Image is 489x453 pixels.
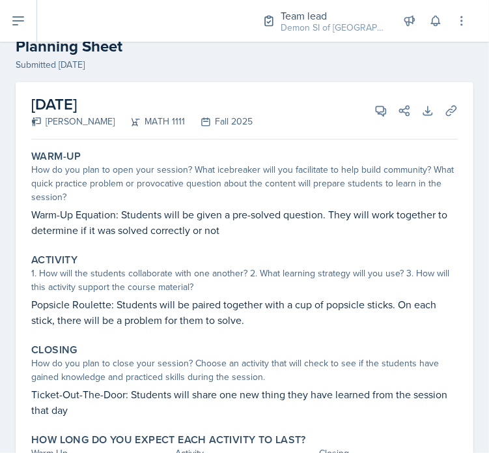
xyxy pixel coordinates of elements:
div: MATH 1111 [115,115,185,128]
div: [PERSON_NAME] [31,115,115,128]
p: Warm-Up Equation: Students will be given a pre-solved question. They will work together to determ... [31,207,458,238]
div: How do you plan to open your session? What icebreaker will you facilitate to help build community... [31,163,458,204]
div: 1. How will the students collaborate with one another? 2. What learning strategy will you use? 3.... [31,267,458,294]
label: Warm-Up [31,150,81,163]
div: Demon SI of [GEOGRAPHIC_DATA] / Fall 2025 [281,21,385,35]
p: Ticket-Out-The-Door: Students will share one new thing they have learned from the session that day [31,387,458,418]
div: Submitted [DATE] [16,58,473,72]
h2: [DATE] [31,93,253,116]
label: How long do you expect each activity to last? [31,433,306,446]
div: How do you plan to close your session? Choose an activity that will check to see if the students ... [31,357,458,384]
h2: Planning Sheet [16,35,473,58]
p: Popsicle Roulette: Students will be paired together with a cup of popsicle sticks. On each stick,... [31,297,458,328]
div: Team lead [281,8,385,23]
label: Closing [31,343,77,357]
label: Activity [31,254,77,267]
div: Fall 2025 [185,115,253,128]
